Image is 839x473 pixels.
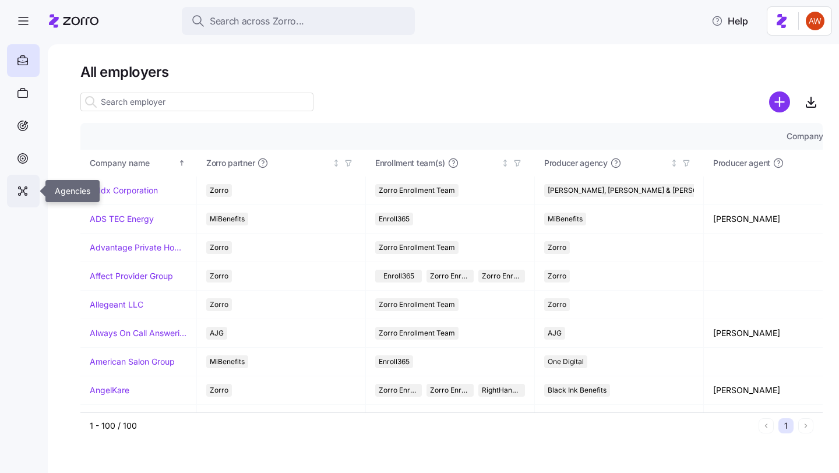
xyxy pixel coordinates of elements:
[90,384,129,396] a: AngelKare
[379,384,418,397] span: Zorro Enrollment Team
[702,9,757,33] button: Help
[778,418,794,433] button: 1
[379,355,410,368] span: Enroll365
[769,91,790,112] svg: add icon
[548,184,729,197] span: [PERSON_NAME], [PERSON_NAME] & [PERSON_NAME]
[670,159,678,167] div: Not sorted
[90,242,187,253] a: Advantage Private Home Care
[482,270,521,283] span: Zorro Enrollment Experts
[210,14,304,29] span: Search across Zorro...
[210,184,228,197] span: Zorro
[548,241,566,254] span: Zorro
[383,270,414,283] span: Enroll365
[548,384,607,397] span: Black Ink Benefits
[90,157,176,170] div: Company name
[210,384,228,397] span: Zorro
[535,150,704,177] th: Producer agencyNot sorted
[548,270,566,283] span: Zorro
[713,157,770,169] span: Producer agent
[197,150,366,177] th: Zorro partnerNot sorted
[210,298,228,311] span: Zorro
[501,159,509,167] div: Not sorted
[548,355,584,368] span: One Digital
[206,157,255,169] span: Zorro partner
[210,241,228,254] span: Zorro
[90,185,158,196] a: Addx Corporation
[759,418,774,433] button: Previous page
[332,159,340,167] div: Not sorted
[806,12,824,30] img: 3c671664b44671044fa8929adf5007c6
[210,327,224,340] span: AJG
[548,298,566,311] span: Zorro
[90,299,143,310] a: Allegeant LLC
[178,159,186,167] div: Sorted ascending
[430,270,470,283] span: Zorro Enrollment Team
[90,213,154,225] a: ADS TEC Energy
[548,213,583,225] span: MiBenefits
[366,150,535,177] th: Enrollment team(s)Not sorted
[544,157,608,169] span: Producer agency
[210,355,245,368] span: MiBenefits
[548,327,562,340] span: AJG
[80,150,197,177] th: Company nameSorted ascending
[210,270,228,283] span: Zorro
[90,270,173,282] a: Affect Provider Group
[379,327,455,340] span: Zorro Enrollment Team
[90,327,187,339] a: Always On Call Answering Service
[80,63,823,81] h1: All employers
[375,157,445,169] span: Enrollment team(s)
[482,384,521,397] span: RightHandMan Financial
[379,241,455,254] span: Zorro Enrollment Team
[90,356,175,368] a: American Salon Group
[182,7,415,35] button: Search across Zorro...
[711,14,748,28] span: Help
[379,184,455,197] span: Zorro Enrollment Team
[210,213,245,225] span: MiBenefits
[90,420,754,432] div: 1 - 100 / 100
[798,418,813,433] button: Next page
[430,384,470,397] span: Zorro Enrollment Experts
[379,213,410,225] span: Enroll365
[379,298,455,311] span: Zorro Enrollment Team
[80,93,313,111] input: Search employer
